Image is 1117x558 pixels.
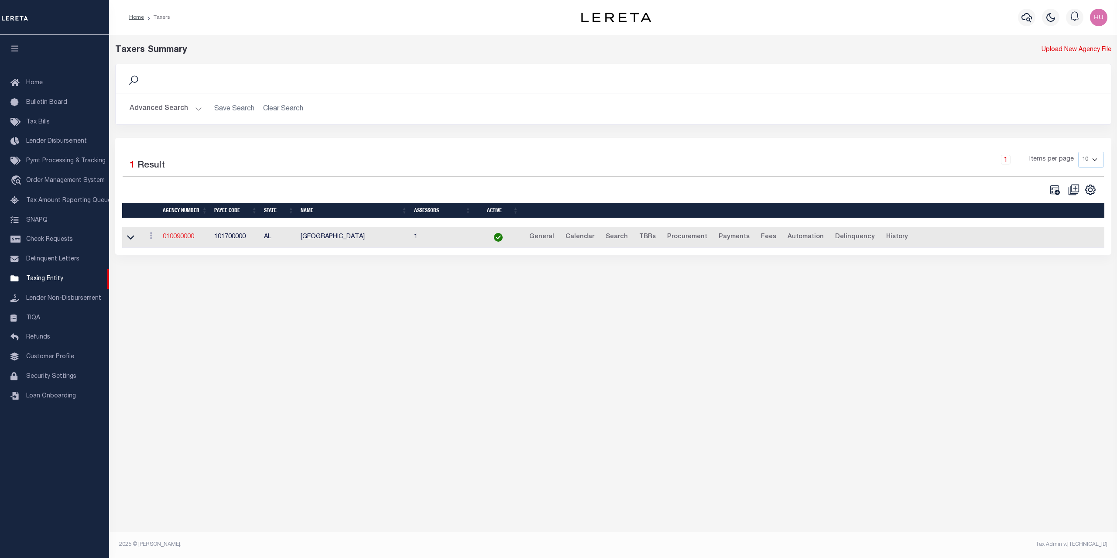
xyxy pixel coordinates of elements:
span: Loan Onboarding [26,393,76,399]
th: Name: activate to sort column ascending [297,203,411,218]
button: Advanced Search [130,100,202,117]
a: Payments [715,230,754,244]
a: General [525,230,558,244]
span: Lender Non-Disbursement [26,295,101,301]
th: Agency Number: activate to sort column ascending [159,203,211,218]
a: Delinquency [831,230,879,244]
span: Lender Disbursement [26,138,87,144]
span: Home [26,80,43,86]
span: Security Settings [26,373,76,380]
th: State: activate to sort column ascending [260,203,297,218]
span: Items per page [1029,155,1074,164]
img: check-icon-green.svg [494,233,503,242]
label: Result [137,159,165,173]
span: Taxing Entity [26,276,63,282]
span: Tax Bills [26,119,50,125]
a: 010090000 [163,234,194,240]
th: Assessors: activate to sort column ascending [411,203,474,218]
a: Search [602,230,632,244]
img: logo-dark.svg [581,13,651,22]
td: 101700000 [211,227,260,248]
span: 1 [130,161,135,170]
a: Home [129,15,144,20]
span: Customer Profile [26,354,74,360]
img: svg+xml;base64,PHN2ZyB4bWxucz0iaHR0cDovL3d3dy53My5vcmcvMjAwMC9zdmciIHBvaW50ZXItZXZlbnRzPSJub25lIi... [1090,9,1107,26]
span: Refunds [26,334,50,340]
span: Pymt Processing & Tracking [26,158,106,164]
a: Automation [784,230,828,244]
td: 1 [411,227,474,248]
th: Payee Code: activate to sort column ascending [211,203,260,218]
span: Bulletin Board [26,99,67,106]
a: Upload New Agency File [1042,45,1111,55]
td: AL [260,227,297,248]
a: 1 [1001,155,1011,164]
a: History [882,230,912,244]
span: Order Management System [26,178,105,184]
th: Active: activate to sort column ascending [474,203,522,218]
a: TBRs [635,230,660,244]
i: travel_explore [10,175,24,187]
span: SNAPQ [26,217,48,223]
span: Check Requests [26,236,73,243]
a: Calendar [562,230,598,244]
span: TIQA [26,315,40,321]
div: Taxers Summary [115,44,859,57]
li: Taxers [144,14,170,21]
span: Tax Amount Reporting Queue [26,198,111,204]
td: [GEOGRAPHIC_DATA] [297,227,411,248]
a: Procurement [663,230,711,244]
span: Delinquent Letters [26,256,79,262]
a: Fees [757,230,780,244]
